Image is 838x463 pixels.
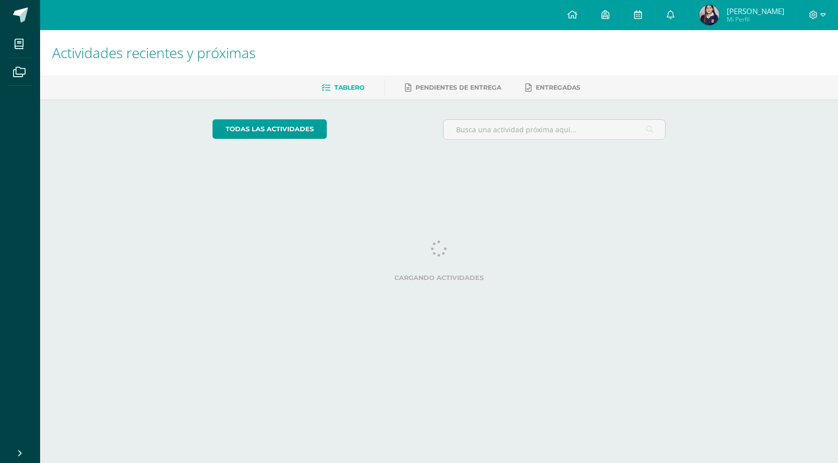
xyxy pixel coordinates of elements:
img: 8a3ec318ed443af9718321b667f3e713.png [699,5,719,25]
a: todas las Actividades [213,119,327,139]
a: Pendientes de entrega [405,80,501,96]
span: Entregadas [536,84,580,91]
a: Tablero [322,80,364,96]
span: Mi Perfil [727,15,784,24]
span: Pendientes de entrega [415,84,501,91]
span: Tablero [334,84,364,91]
label: Cargando actividades [213,274,666,282]
a: Entregadas [525,80,580,96]
span: Actividades recientes y próximas [52,43,256,62]
input: Busca una actividad próxima aquí... [444,120,666,139]
span: [PERSON_NAME] [727,6,784,16]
